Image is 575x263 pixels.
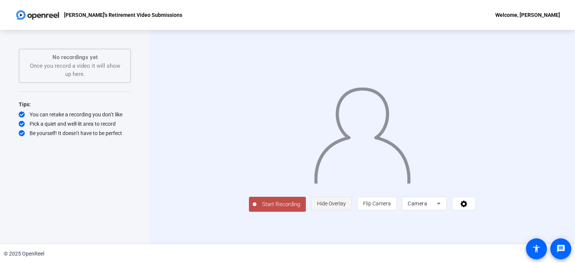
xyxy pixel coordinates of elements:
[64,10,182,19] p: [PERSON_NAME]'s Retirement Video Submissions
[4,250,44,258] div: © 2025 OpenReel
[249,197,306,212] button: Start Recording
[256,200,306,209] span: Start Recording
[27,53,123,62] p: No recordings yet
[495,10,560,19] div: Welcome, [PERSON_NAME]
[19,100,131,109] div: Tips:
[19,111,131,118] div: You can retake a recording you don’t like
[556,244,565,253] mat-icon: message
[317,201,346,207] span: Hide Overlay
[357,197,397,210] button: Flip Camera
[27,53,123,79] div: Once you record a video it will show up here.
[363,201,391,207] span: Flip Camera
[408,201,427,207] span: Camera
[19,129,131,137] div: Be yourself! It doesn’t have to be perfect
[311,197,352,210] button: Hide Overlay
[532,244,541,253] mat-icon: accessibility
[313,82,411,184] img: overlay
[15,7,60,22] img: OpenReel logo
[19,120,131,128] div: Pick a quiet and well-lit area to record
